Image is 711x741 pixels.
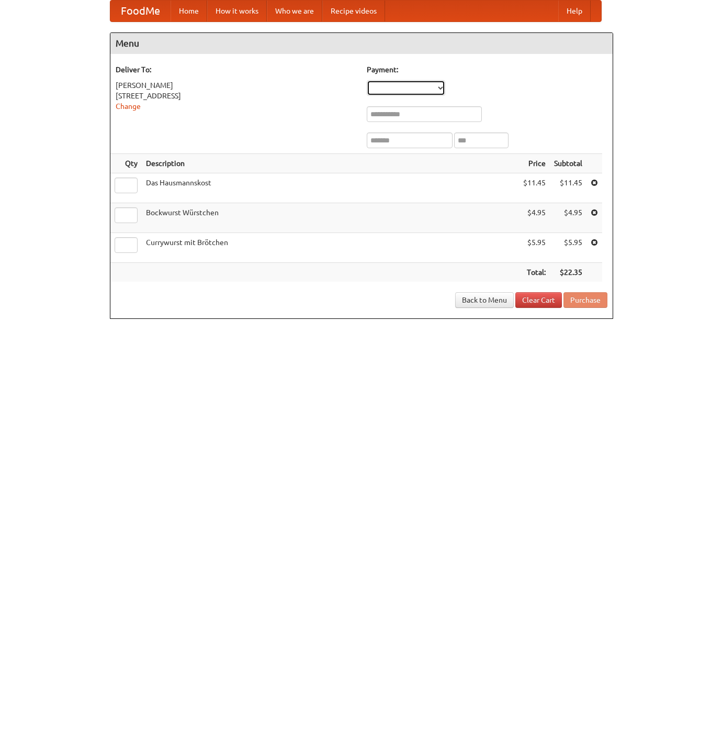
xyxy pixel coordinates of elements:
[550,173,586,203] td: $11.45
[322,1,385,21] a: Recipe videos
[207,1,267,21] a: How it works
[267,1,322,21] a: Who we are
[550,203,586,233] td: $4.95
[550,154,586,173] th: Subtotal
[110,1,171,21] a: FoodMe
[110,33,613,54] h4: Menu
[550,263,586,282] th: $22.35
[519,154,550,173] th: Price
[110,154,142,173] th: Qty
[142,233,519,263] td: Currywurst mit Brötchen
[116,80,356,91] div: [PERSON_NAME]
[116,91,356,101] div: [STREET_ADDRESS]
[116,102,141,110] a: Change
[142,154,519,173] th: Description
[519,233,550,263] td: $5.95
[367,64,607,75] h5: Payment:
[519,173,550,203] td: $11.45
[519,203,550,233] td: $4.95
[563,292,607,308] button: Purchase
[171,1,207,21] a: Home
[558,1,591,21] a: Help
[142,173,519,203] td: Das Hausmannskost
[142,203,519,233] td: Bockwurst Würstchen
[519,263,550,282] th: Total:
[550,233,586,263] td: $5.95
[515,292,562,308] a: Clear Cart
[116,64,356,75] h5: Deliver To:
[455,292,514,308] a: Back to Menu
